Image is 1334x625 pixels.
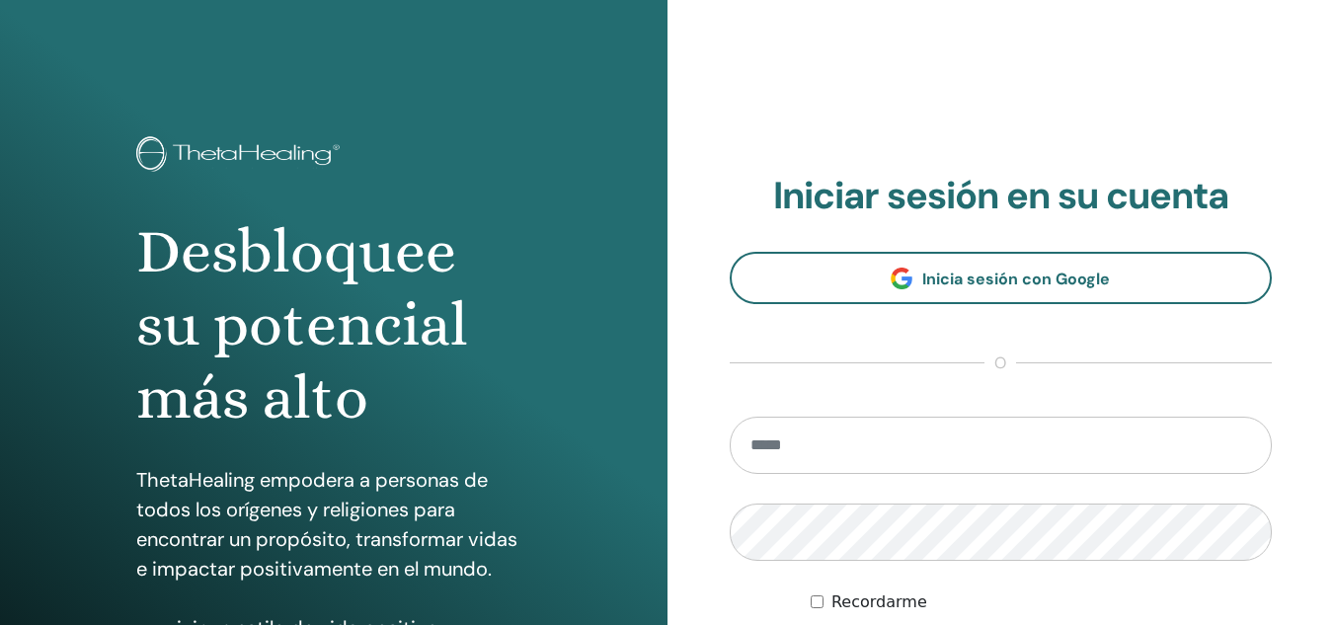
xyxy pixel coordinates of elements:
[831,590,927,614] label: Recordarme
[136,465,531,584] p: ThetaHealing empodera a personas de todos los orígenes y religiones para encontrar un propósito, ...
[730,174,1273,219] h2: Iniciar sesión en su cuenta
[922,269,1110,289] span: Inicia sesión con Google
[136,215,531,435] h1: Desbloquee su potencial más alto
[811,590,1272,614] div: Mantenerme autenticado indefinidamente o hasta cerrar la sesión manualmente
[984,352,1016,375] span: o
[730,252,1273,304] a: Inicia sesión con Google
